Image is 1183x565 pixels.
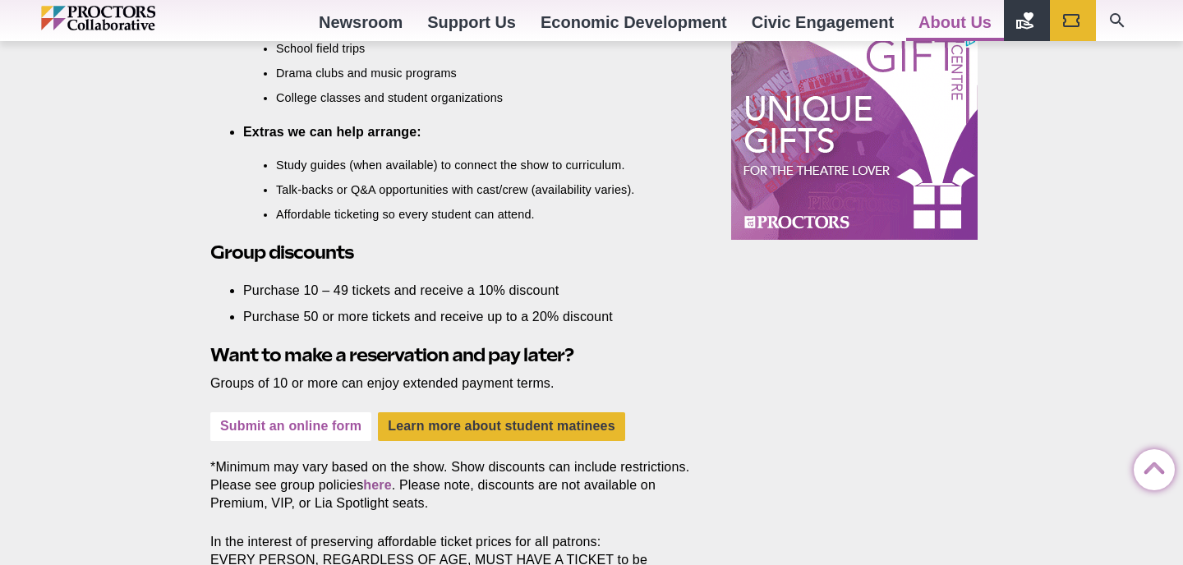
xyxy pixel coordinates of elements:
li: Talk-backs or Q&A opportunities with cast/crew (availability varies). [276,182,644,199]
a: Submit an online form [210,412,371,441]
li: Drama clubs and music programs [276,66,644,82]
strong: Group discounts [210,241,353,263]
p: *Minimum may vary based on the show. Show discounts can include restrictions. Please see group po... [210,458,693,512]
li: School field trips [276,41,644,57]
li: Purchase 50 or more tickets and receive up to a 20% discount [243,308,669,326]
strong: Extras we can help arrange: [243,125,421,139]
iframe: Advertisement [731,34,978,240]
img: Proctors logo [41,6,226,30]
a: Back to Top [1134,450,1167,483]
strong: Want to make a reservation and pay later? [210,344,573,365]
a: Learn more about student matinees [378,412,624,441]
a: here [363,478,391,492]
li: Purchase 10 – 49 tickets and receive a 10% discount [243,282,669,300]
li: Affordable ticketing so every student can attend. [276,207,644,223]
p: Groups of 10 or more can enjoy extended payment terms. [210,374,693,393]
li: Study guides (when available) to connect the show to curriculum. [276,158,644,174]
li: College classes and student organizations [276,90,644,107]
